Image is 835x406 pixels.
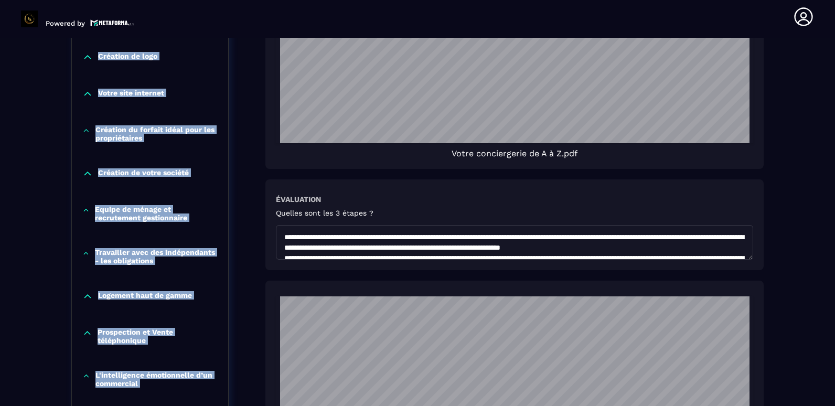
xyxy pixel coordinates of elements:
p: Création du forfait idéal pour les propriétaires [95,125,218,142]
img: logo-branding [21,10,38,27]
h5: Quelles sont les 3 étapes ? [276,209,373,217]
p: Equipe de ménage et recrutement gestionnaire [95,205,218,222]
p: Logement haut de gamme [98,291,192,302]
p: L'intelligence émotionnelle d’un commercial [95,371,218,388]
h6: Évaluation [276,195,321,204]
p: Création de logo [98,52,157,62]
img: logo [90,18,134,27]
p: Travailler avec des indépendants - les obligations [95,248,218,265]
span: Votre conciergerie de A à Z.pdf [452,148,577,158]
p: Création de votre société [98,168,189,179]
p: Powered by [46,19,85,27]
p: Votre site internet [98,89,164,99]
p: Prospection et Vente téléphonique [98,328,218,345]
